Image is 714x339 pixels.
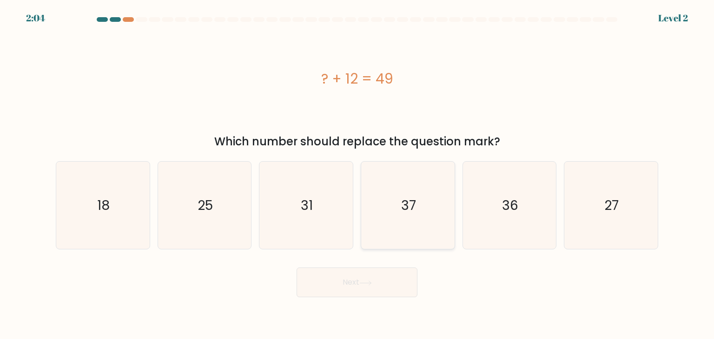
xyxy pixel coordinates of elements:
[297,267,417,297] button: Next
[56,68,658,89] div: ? + 12 = 49
[61,133,653,150] div: Which number should replace the question mark?
[401,196,416,215] text: 37
[658,11,688,25] div: Level 2
[26,11,45,25] div: 2:04
[198,196,213,215] text: 25
[502,196,518,215] text: 36
[98,196,110,215] text: 18
[605,196,619,215] text: 27
[301,196,313,215] text: 31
